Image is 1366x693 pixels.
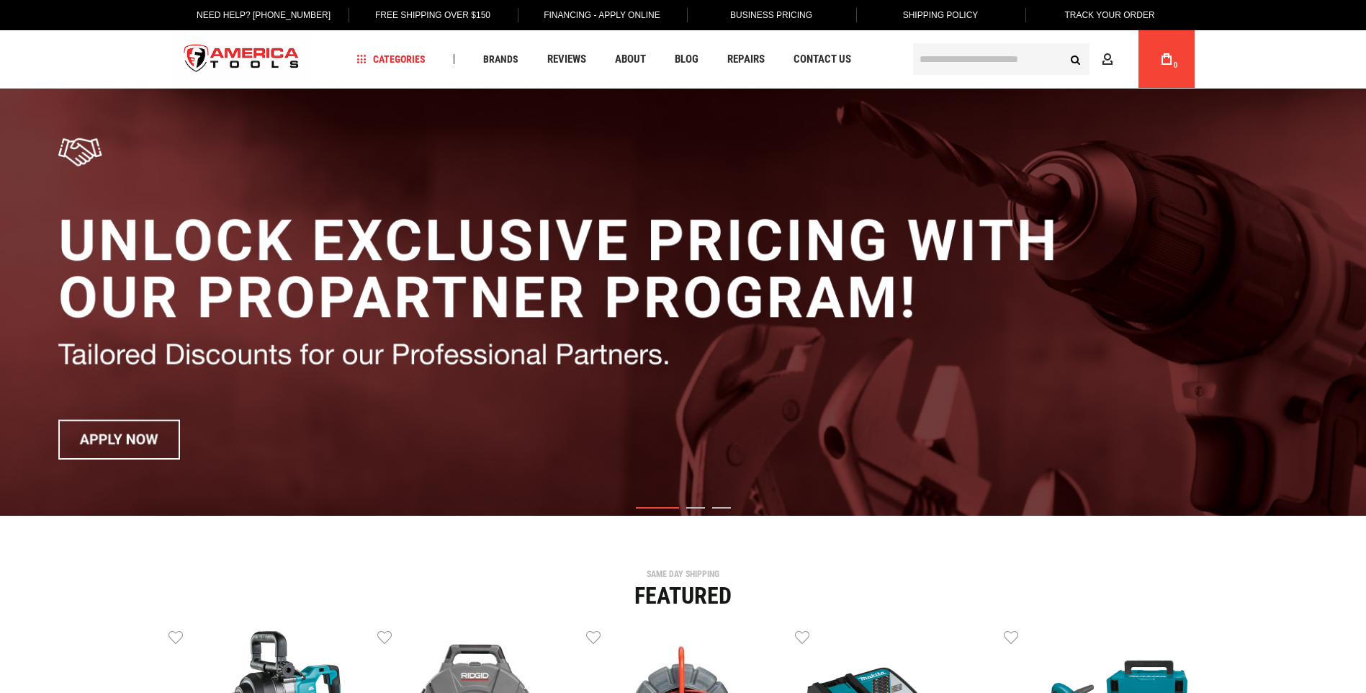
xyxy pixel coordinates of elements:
[483,54,518,64] span: Brands
[1153,30,1180,88] a: 0
[1062,45,1089,73] button: Search
[668,50,705,69] a: Blog
[541,50,593,69] a: Reviews
[168,570,1198,578] div: SAME DAY SHIPPING
[477,50,525,69] a: Brands
[721,50,771,69] a: Repairs
[615,54,646,65] span: About
[727,54,765,65] span: Repairs
[794,54,851,65] span: Contact Us
[172,32,312,86] a: store logo
[903,10,979,20] span: Shipping Policy
[675,54,698,65] span: Blog
[172,32,312,86] img: America Tools
[608,50,652,69] a: About
[787,50,858,69] a: Contact Us
[350,50,432,69] a: Categories
[547,54,586,65] span: Reviews
[1174,61,1178,69] span: 0
[168,584,1198,607] div: Featured
[356,54,426,64] span: Categories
